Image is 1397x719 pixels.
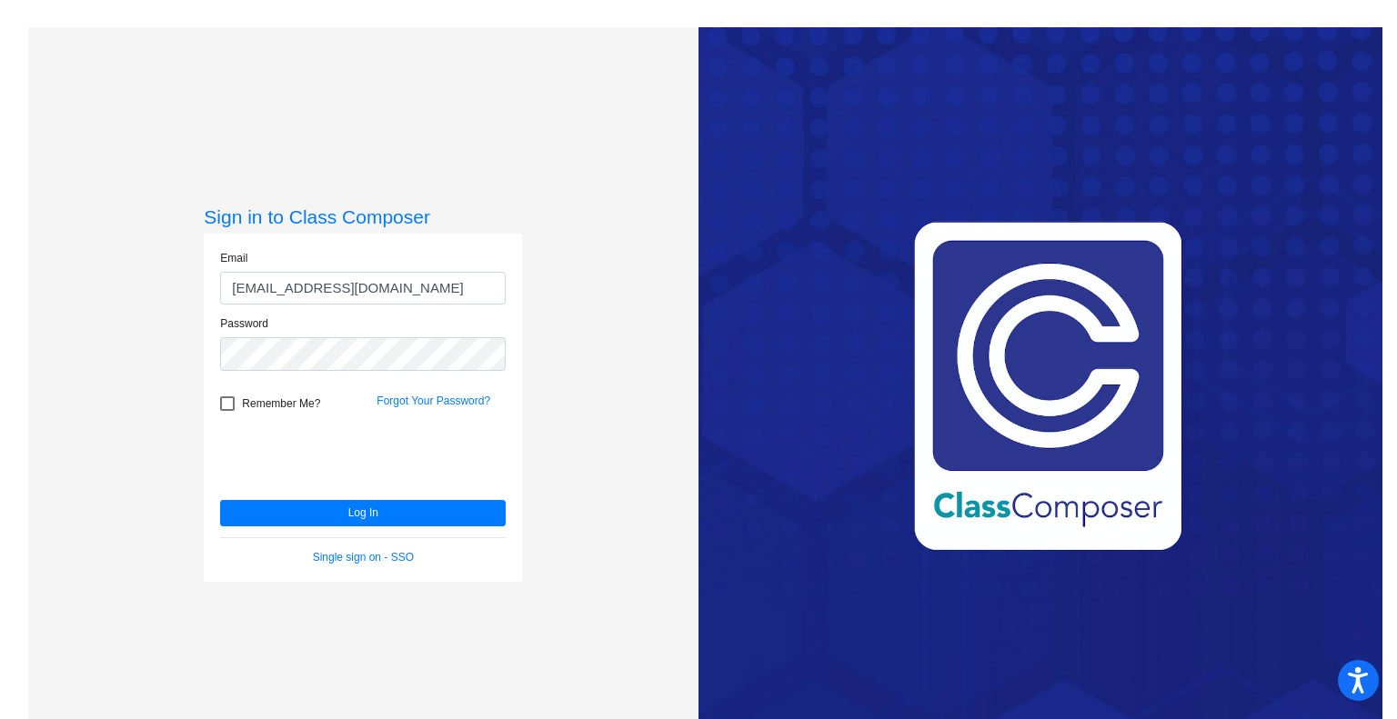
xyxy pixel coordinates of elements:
a: Forgot Your Password? [377,394,490,407]
span: Remember Me? [242,393,320,414]
h3: Sign in to Class Composer [204,205,522,228]
button: Log In [220,500,506,526]
label: Password [220,315,268,332]
label: Email [220,250,247,266]
a: Single sign on - SSO [313,551,414,564]
iframe: reCAPTCHA [220,420,497,491]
